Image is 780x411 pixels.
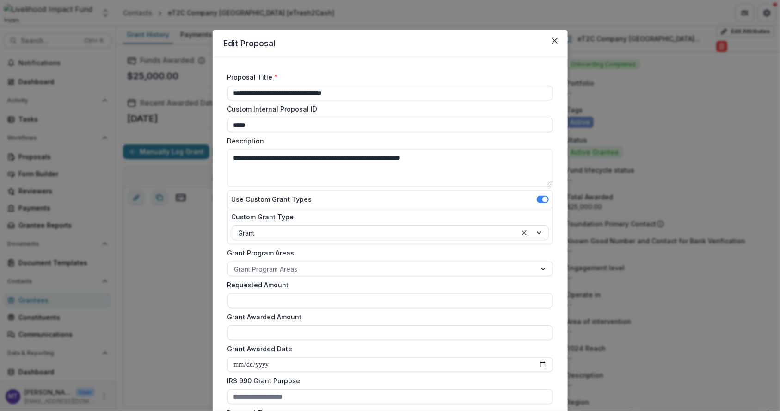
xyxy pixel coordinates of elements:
[227,248,547,258] label: Grant Program Areas
[227,376,547,386] label: IRS 990 Grant Purpose
[227,104,547,114] label: Custom Internal Proposal ID
[232,194,312,204] label: Use Custom Grant Types
[227,312,547,322] label: Grant Awarded Amount
[213,30,568,57] header: Edit Proposal
[547,33,562,48] button: Close
[227,344,547,354] label: Grant Awarded Date
[227,136,547,146] label: Description
[227,280,547,290] label: Requested Amount
[232,212,543,222] label: Custom Grant Type
[519,227,530,238] div: Clear selected options
[227,72,547,82] label: Proposal Title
